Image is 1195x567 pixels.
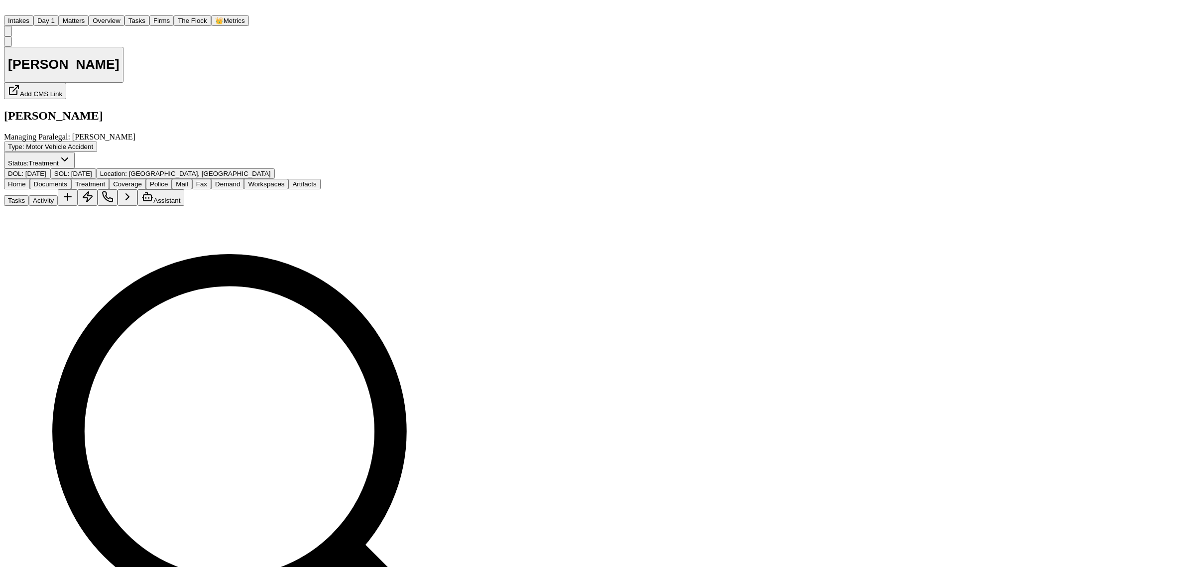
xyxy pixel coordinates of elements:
[137,189,184,206] button: Assistant
[58,189,78,206] button: Add Task
[224,17,245,24] span: Metrics
[4,6,16,15] a: Home
[150,180,168,188] span: Police
[4,109,519,123] h2: [PERSON_NAME]
[124,15,149,26] button: Tasks
[248,180,284,188] span: Workspaces
[59,15,89,26] button: Matters
[54,170,69,177] span: SOL :
[153,197,180,204] span: Assistant
[211,16,249,24] a: crownMetrics
[33,15,59,26] button: Day 1
[96,168,275,179] button: Edit Location: Torrance, CA
[4,15,33,26] button: Intakes
[4,152,75,168] button: Change status from Treatment
[4,168,50,179] button: Edit DOL: 2025-06-24
[8,180,26,188] span: Home
[29,159,59,167] span: Treatment
[26,143,93,150] span: Motor Vehicle Accident
[196,180,207,188] span: Fax
[215,180,240,188] span: Demand
[33,16,59,24] a: Day 1
[50,168,96,179] button: Edit SOL: 2027-06-24
[4,4,16,13] img: Finch Logo
[89,15,124,26] button: Overview
[89,16,124,24] a: Overview
[176,180,188,188] span: Mail
[71,170,92,177] span: [DATE]
[72,133,135,141] span: [PERSON_NAME]
[4,47,123,83] button: Edit matter name
[4,83,66,99] button: Add CMS Link
[4,36,12,47] button: Copy Matter ID
[149,15,174,26] button: Firms
[292,180,316,188] span: Artifacts
[174,15,211,26] button: The Flock
[129,170,271,177] span: [GEOGRAPHIC_DATA], [GEOGRAPHIC_DATA]
[8,143,24,150] span: Type :
[98,189,118,206] button: Make a Call
[4,16,33,24] a: Intakes
[124,16,149,24] a: Tasks
[174,16,211,24] a: The Flock
[59,16,89,24] a: Matters
[4,195,29,206] button: Tasks
[113,180,142,188] span: Coverage
[215,17,224,24] span: crown
[149,16,174,24] a: Firms
[4,142,97,152] button: Edit Type: Motor Vehicle Accident
[8,159,29,167] span: Status:
[75,180,105,188] span: Treatment
[20,90,62,98] span: Add CMS Link
[211,15,249,26] button: crownMetrics
[8,170,23,177] span: DOL :
[100,170,127,177] span: Location :
[8,57,119,72] h1: [PERSON_NAME]
[78,189,98,206] button: Create Immediate Task
[29,195,58,206] button: Activity
[25,170,46,177] span: [DATE]
[4,133,70,141] span: Managing Paralegal:
[34,180,67,188] span: Documents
